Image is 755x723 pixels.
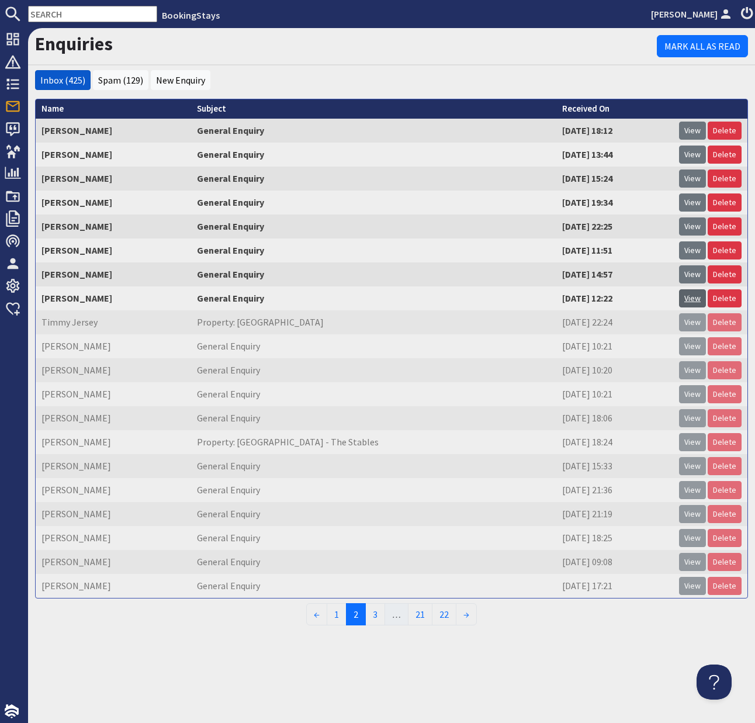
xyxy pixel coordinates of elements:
[36,358,191,382] td: [PERSON_NAME]
[36,143,191,167] td: [PERSON_NAME]
[35,32,113,56] a: Enquiries
[36,99,191,119] th: Name
[697,665,732,700] iframe: Toggle Customer Support
[556,99,673,119] th: Received On
[191,262,556,286] td: General Enquiry
[708,289,742,307] a: Delete
[36,382,191,406] td: [PERSON_NAME]
[36,215,191,238] td: [PERSON_NAME]
[679,217,706,236] a: View
[556,286,673,310] td: [DATE] 12:22
[556,191,673,215] td: [DATE] 19:34
[708,337,742,355] a: Delete
[36,406,191,430] td: [PERSON_NAME]
[36,502,191,526] td: [PERSON_NAME]
[679,313,706,331] a: View
[708,146,742,164] a: Delete
[36,286,191,310] td: [PERSON_NAME]
[556,382,673,406] td: [DATE] 10:21
[191,143,556,167] td: General Enquiry
[556,334,673,358] td: [DATE] 10:21
[191,238,556,262] td: General Enquiry
[708,265,742,283] a: Delete
[36,454,191,478] td: [PERSON_NAME]
[679,577,706,595] a: View
[40,74,85,86] a: Inbox (425)
[191,550,556,574] td: General Enquiry
[708,433,742,451] a: Delete
[191,215,556,238] td: General Enquiry
[679,553,706,571] a: View
[708,385,742,403] a: Delete
[679,265,706,283] a: View
[708,529,742,547] a: Delete
[708,457,742,475] a: Delete
[657,35,748,57] a: Mark All As Read
[191,406,556,430] td: General Enquiry
[679,241,706,260] a: View
[679,361,706,379] a: View
[36,526,191,550] td: [PERSON_NAME]
[679,289,706,307] a: View
[556,310,673,334] td: [DATE] 22:24
[679,529,706,547] a: View
[306,603,327,625] a: ←
[36,167,191,191] td: [PERSON_NAME]
[408,603,432,625] a: 21
[708,169,742,188] a: Delete
[679,433,706,451] a: View
[556,238,673,262] td: [DATE] 11:51
[556,406,673,430] td: [DATE] 18:06
[556,143,673,167] td: [DATE] 13:44
[679,481,706,499] a: View
[191,526,556,550] td: General Enquiry
[556,262,673,286] td: [DATE] 14:57
[679,122,706,140] a: View
[679,169,706,188] a: View
[708,409,742,427] a: Delete
[36,119,191,143] td: [PERSON_NAME]
[708,193,742,212] a: Delete
[556,119,673,143] td: [DATE] 18:12
[708,553,742,571] a: Delete
[191,430,556,454] td: Property: [GEOGRAPHIC_DATA] - The Stables
[191,99,556,119] th: Subject
[346,603,366,625] span: 2
[191,574,556,598] td: General Enquiry
[98,74,143,86] a: Spam (129)
[679,505,706,523] a: View
[191,310,556,334] td: Property: [GEOGRAPHIC_DATA]
[365,603,385,625] a: 3
[36,430,191,454] td: [PERSON_NAME]
[679,193,706,212] a: View
[36,310,191,334] td: Timmy Jersey
[556,430,673,454] td: [DATE] 18:24
[708,241,742,260] a: Delete
[456,603,477,625] a: →
[191,478,556,502] td: General Enquiry
[36,262,191,286] td: [PERSON_NAME]
[191,167,556,191] td: General Enquiry
[556,454,673,478] td: [DATE] 15:33
[28,6,157,22] input: SEARCH
[191,358,556,382] td: General Enquiry
[36,191,191,215] td: [PERSON_NAME]
[36,574,191,598] td: [PERSON_NAME]
[191,119,556,143] td: General Enquiry
[679,457,706,475] a: View
[708,361,742,379] a: Delete
[191,502,556,526] td: General Enquiry
[556,502,673,526] td: [DATE] 21:19
[556,574,673,598] td: [DATE] 17:21
[679,337,706,355] a: View
[679,409,706,427] a: View
[651,7,734,21] a: [PERSON_NAME]
[556,358,673,382] td: [DATE] 10:20
[556,478,673,502] td: [DATE] 21:36
[708,313,742,331] a: Delete
[708,122,742,140] a: Delete
[36,550,191,574] td: [PERSON_NAME]
[162,9,220,21] a: BookingStays
[708,481,742,499] a: Delete
[432,603,456,625] a: 22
